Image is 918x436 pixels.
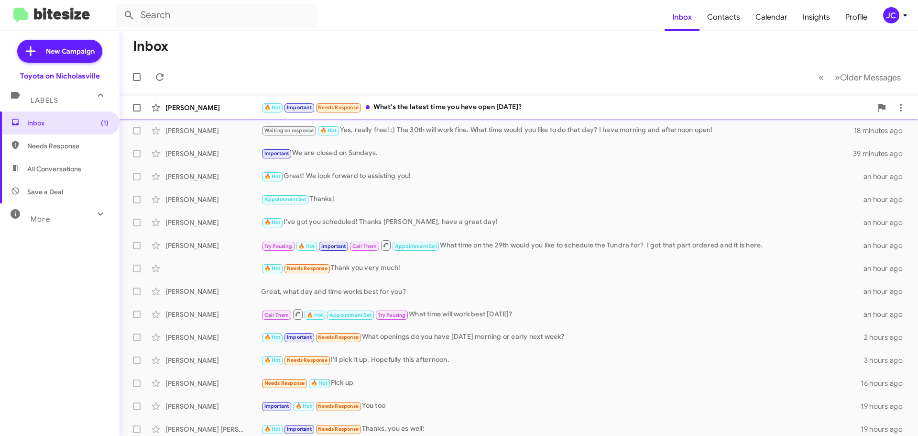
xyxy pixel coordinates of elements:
div: Pick up [261,378,861,389]
div: Toyota on Nicholasville [20,71,100,81]
a: Contacts [699,3,748,31]
span: Save a Deal [27,187,63,197]
span: » [835,71,840,83]
a: New Campaign [17,40,102,63]
span: 🔥 Hot [311,380,328,386]
a: Profile [838,3,875,31]
span: Important [287,104,312,111]
div: Yes, really free! :) The 30th will work fine. What time would you like to do that day? I have mor... [261,125,854,136]
span: Older Messages [840,72,901,83]
span: Waiting on response [264,127,314,134]
span: All Conversations [27,164,81,174]
a: Insights [795,3,838,31]
div: [PERSON_NAME] [165,218,261,227]
div: [PERSON_NAME] [165,310,261,319]
span: Needs Response [287,357,328,363]
span: Needs Response [318,426,359,432]
span: Try Pausing [264,243,292,249]
div: an hour ago [863,287,910,296]
span: 🔥 Hot [264,426,281,432]
div: Thanks, you as well! [261,424,861,435]
span: 🔥 Hot [264,104,281,111]
span: Important [321,243,346,249]
div: What time on the 29th would you like to schedule the Tundra for? I got that part ordered and it i... [261,239,863,251]
span: Needs Response [27,141,109,151]
span: Needs Response [287,265,328,271]
span: Important [264,150,289,157]
div: We are closed on Sundays. [261,148,853,159]
span: Important [264,403,289,409]
span: Labels [31,96,58,105]
span: 🔥 Hot [307,312,323,318]
span: (1) [101,118,109,128]
span: 🔥 Hot [264,357,281,363]
div: 39 minutes ago [853,149,910,158]
span: New Campaign [46,46,95,56]
div: You too [261,401,861,412]
div: [PERSON_NAME] [PERSON_NAME] [165,425,261,434]
div: Great! We look forward to assisting you! [261,171,863,182]
div: What's the latest time you have open [DATE]? [261,102,872,113]
span: Needs Response [318,403,359,409]
span: « [819,71,824,83]
div: 16 hours ago [861,379,910,388]
div: I'll pick it up. Hopefully this afternoon. [261,355,864,366]
div: [PERSON_NAME] [165,356,261,365]
span: Appointment Set [329,312,372,318]
div: What time will work best [DATE]? [261,308,863,320]
nav: Page navigation example [813,67,907,87]
div: Thanks! [261,194,863,205]
span: 🔥 Hot [295,403,312,409]
span: Inbox [27,118,109,128]
div: [PERSON_NAME] [165,287,261,296]
span: 🔥 Hot [264,334,281,340]
span: Appointment Set [264,196,306,202]
span: 🔥 Hot [320,127,337,134]
div: an hour ago [863,241,910,250]
div: [PERSON_NAME] [165,149,261,158]
div: [PERSON_NAME] [165,241,261,250]
span: Needs Response [318,104,359,111]
a: Inbox [665,3,699,31]
div: [PERSON_NAME] [165,126,261,135]
span: Call Them [352,243,377,249]
span: Appointment Set [395,243,437,249]
div: an hour ago [863,218,910,227]
div: 3 hours ago [864,356,910,365]
span: Important [287,334,312,340]
h1: Inbox [133,39,168,54]
div: an hour ago [863,310,910,319]
div: [PERSON_NAME] [165,172,261,181]
div: 18 minutes ago [854,126,910,135]
div: [PERSON_NAME] [165,333,261,342]
button: JC [875,7,907,23]
span: 🔥 Hot [264,173,281,179]
div: 2 hours ago [864,333,910,342]
span: Try Pausing [378,312,405,318]
a: Calendar [748,3,795,31]
div: [PERSON_NAME] [165,379,261,388]
div: 19 hours ago [861,425,910,434]
div: [PERSON_NAME] [165,195,261,204]
span: Call Them [264,312,289,318]
div: I've got you scheduled! Thanks [PERSON_NAME], have a great day! [261,217,863,228]
span: Needs Response [318,334,359,340]
div: JC [883,7,899,23]
div: an hour ago [863,195,910,204]
button: Previous [813,67,830,87]
span: More [31,215,50,224]
input: Search [116,4,317,27]
span: Important [287,426,312,432]
div: Thank you very much! [261,263,863,274]
span: 🔥 Hot [264,265,281,271]
div: What openings do you have [DATE] morning or early next week? [261,332,864,343]
div: [PERSON_NAME] [165,103,261,112]
button: Next [829,67,907,87]
span: 🔥 Hot [264,219,281,225]
span: Needs Response [264,380,305,386]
